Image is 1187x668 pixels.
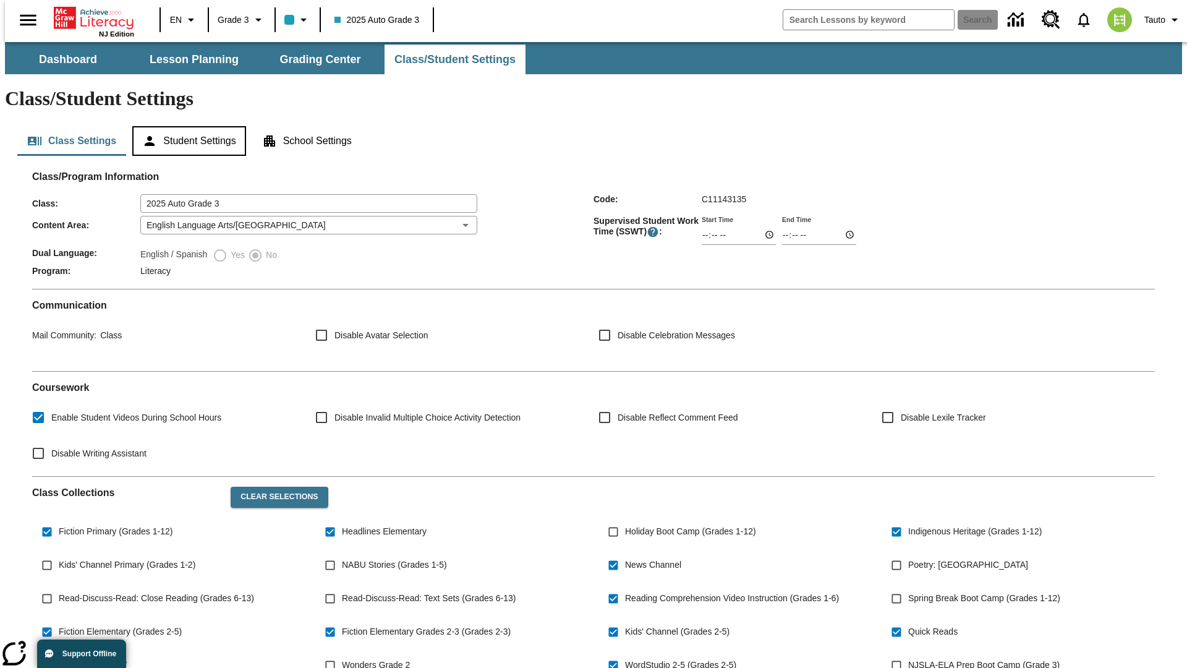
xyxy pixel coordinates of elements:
div: SubNavbar [5,45,527,74]
span: Fiction Elementary (Grades 2-5) [59,625,182,638]
span: Reading Comprehension Video Instruction (Grades 1-6) [625,592,839,605]
h2: Communication [32,299,1155,311]
button: School Settings [252,126,362,156]
h2: Class Collections [32,487,221,499]
button: Class color is light blue. Change class color [279,9,316,31]
span: Grade 3 [218,14,249,27]
button: Class/Student Settings [385,45,525,74]
span: Enable Student Videos During School Hours [51,411,221,424]
h2: Course work [32,382,1155,393]
div: Class/Program Information [32,183,1155,279]
span: Disable Avatar Selection [334,329,428,342]
img: avatar image [1107,7,1132,32]
button: Language: EN, Select a language [164,9,204,31]
span: Disable Writing Assistant [51,447,147,460]
span: Disable Reflect Comment Feed [618,411,738,424]
div: Home [54,4,134,38]
span: News Channel [625,559,681,572]
label: English / Spanish [140,248,207,263]
span: Class [96,330,122,340]
div: Communication [32,299,1155,361]
span: Dual Language : [32,248,140,258]
label: End Time [782,215,811,224]
button: Open side menu [10,2,46,38]
span: Kids' Channel (Grades 2-5) [625,625,730,638]
span: Fiction Primary (Grades 1-12) [59,525,172,538]
span: Poetry: [GEOGRAPHIC_DATA] [908,559,1028,572]
span: Read-Discuss-Read: Close Reading (Grades 6-13) [59,592,254,605]
label: Start Time [702,215,733,224]
span: Kids' Channel Primary (Grades 1-2) [59,559,195,572]
h2: Class/Program Information [32,171,1155,182]
span: Quick Reads [908,625,958,638]
span: Supervised Student Work Time (SSWT) : [593,216,702,238]
span: Program : [32,266,140,276]
span: Read-Discuss-Read: Text Sets (Grades 6-13) [342,592,516,605]
span: No [263,249,277,262]
button: Lesson Planning [132,45,256,74]
a: Resource Center, Will open in new tab [1034,3,1068,36]
span: Disable Celebration Messages [618,329,735,342]
button: Support Offline [37,640,126,668]
span: Code : [593,194,702,204]
span: NABU Stories (Grades 1-5) [342,559,447,572]
button: Profile/Settings [1139,9,1187,31]
button: Grading Center [258,45,382,74]
span: Spring Break Boot Camp (Grades 1-12) [908,592,1060,605]
button: Clear Selections [231,487,328,508]
span: Indigenous Heritage (Grades 1-12) [908,525,1042,538]
span: NJ Edition [99,30,134,38]
div: Coursework [32,382,1155,466]
input: search field [783,10,954,30]
span: EN [170,14,182,27]
button: Supervised Student Work Time is the timeframe when students can take LevelSet and when lessons ar... [647,226,659,238]
button: Class Settings [17,126,126,156]
span: Content Area : [32,220,140,230]
span: Support Offline [62,649,116,658]
div: English Language Arts/[GEOGRAPHIC_DATA] [140,216,477,234]
span: Headlines Elementary [342,525,427,538]
span: Mail Community : [32,330,96,340]
span: Tauto [1144,14,1165,27]
input: Class [140,194,477,213]
button: Dashboard [6,45,130,74]
span: C11143135 [702,194,746,204]
div: Class/Student Settings [17,126,1170,156]
a: Data Center [1000,3,1034,37]
div: SubNavbar [5,42,1182,74]
span: Disable Invalid Multiple Choice Activity Detection [334,411,521,424]
button: Grade: Grade 3, Select a grade [213,9,271,31]
span: Yes [228,249,245,262]
span: Disable Lexile Tracker [901,411,986,424]
span: Holiday Boot Camp (Grades 1-12) [625,525,756,538]
button: Select a new avatar [1100,4,1139,36]
span: Fiction Elementary Grades 2-3 (Grades 2-3) [342,625,511,638]
span: 2025 Auto Grade 3 [334,14,420,27]
h1: Class/Student Settings [5,87,1182,110]
span: Class : [32,199,140,208]
a: Notifications [1068,4,1100,36]
span: Literacy [140,266,171,276]
a: Home [54,6,134,30]
button: Student Settings [132,126,245,156]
